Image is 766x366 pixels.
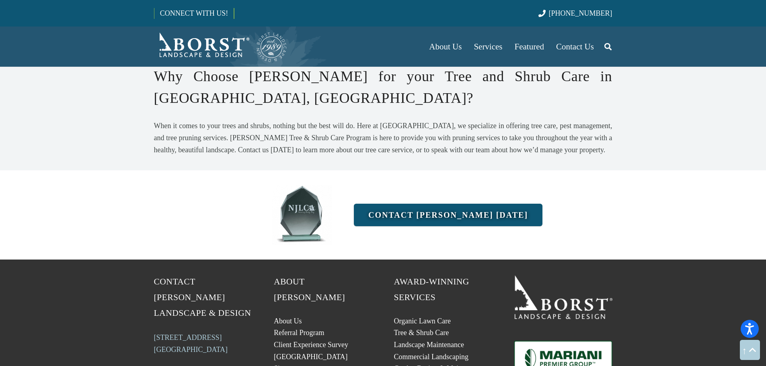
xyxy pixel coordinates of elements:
a: [GEOGRAPHIC_DATA] [274,353,348,361]
a: Featured [509,27,550,67]
a: Contact Us [550,27,600,67]
a: Tree & Shrub Care [394,329,449,337]
span: Contact [PERSON_NAME] Landscape & Design [154,277,251,318]
a: Commercial Landscaping [394,353,468,361]
span: Services [474,42,502,51]
a: Landscape Maintenance [394,341,464,349]
span: About Us [429,42,462,51]
span: Award-Winning Services [394,277,469,302]
a: Borst-Logo [154,31,288,63]
h2: Why Choose [PERSON_NAME] for your Tree and Shrub Care in [GEOGRAPHIC_DATA], [GEOGRAPHIC_DATA]? [154,65,612,109]
img: Borst Landscape & Design won NJLCA Award [272,185,332,245]
span: About [PERSON_NAME] [274,277,345,302]
a: About Us [423,27,468,67]
a: About Us [274,317,302,325]
span: Featured [515,42,544,51]
a: Contact [PERSON_NAME] [DATE] [354,204,542,226]
a: [PHONE_NUMBER] [538,9,612,17]
a: Back to top [740,340,760,360]
a: Referral Program [274,329,324,337]
a: 19BorstLandscape_Logo_W [514,274,612,319]
p: When it comes to your trees and shrubs, nothing but the best will do. Here at [GEOGRAPHIC_DATA], ... [154,120,612,156]
a: Organic Lawn Care [394,317,451,325]
a: NJLCA_Award [154,185,332,245]
a: Client Experience Survey [274,341,348,349]
a: [STREET_ADDRESS][GEOGRAPHIC_DATA] [154,333,228,354]
span: [PHONE_NUMBER] [549,9,612,17]
a: CONNECT WITH US! [154,4,234,23]
a: Search [600,37,616,57]
a: Services [468,27,508,67]
span: Contact Us [556,42,594,51]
